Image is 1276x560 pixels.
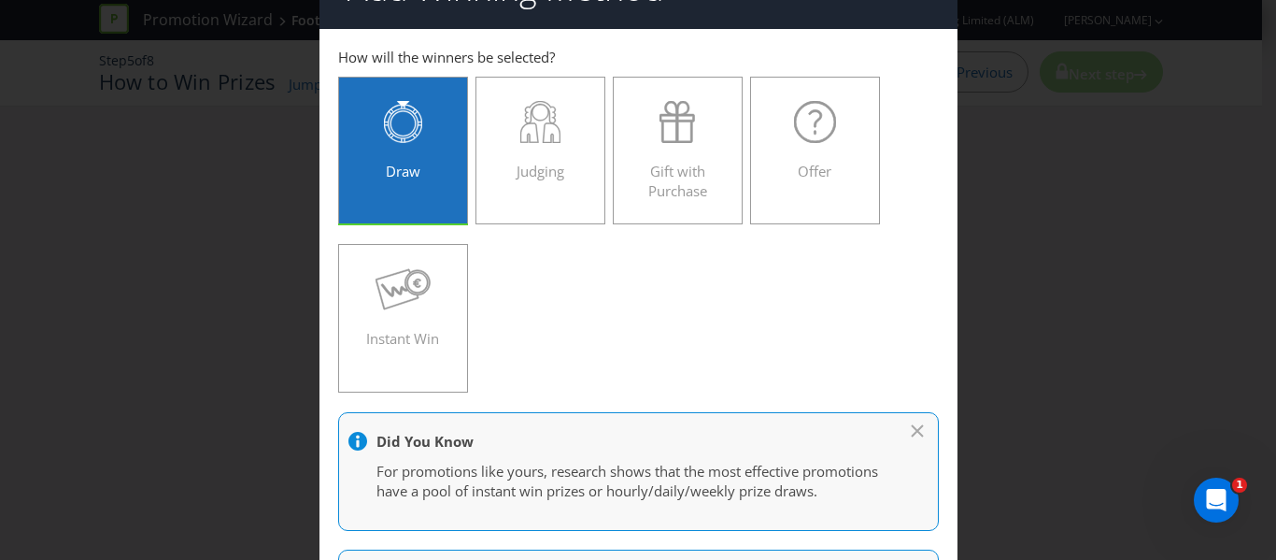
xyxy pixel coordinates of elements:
[798,162,831,180] span: Offer
[1232,478,1247,493] span: 1
[517,162,564,180] span: Judging
[376,462,882,502] p: For promotions like yours, research shows that the most effective promotions have a pool of insta...
[1194,478,1239,523] iframe: Intercom live chat
[338,48,555,66] span: How will the winners be selected?
[386,162,420,180] span: Draw
[648,162,707,200] span: Gift with Purchase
